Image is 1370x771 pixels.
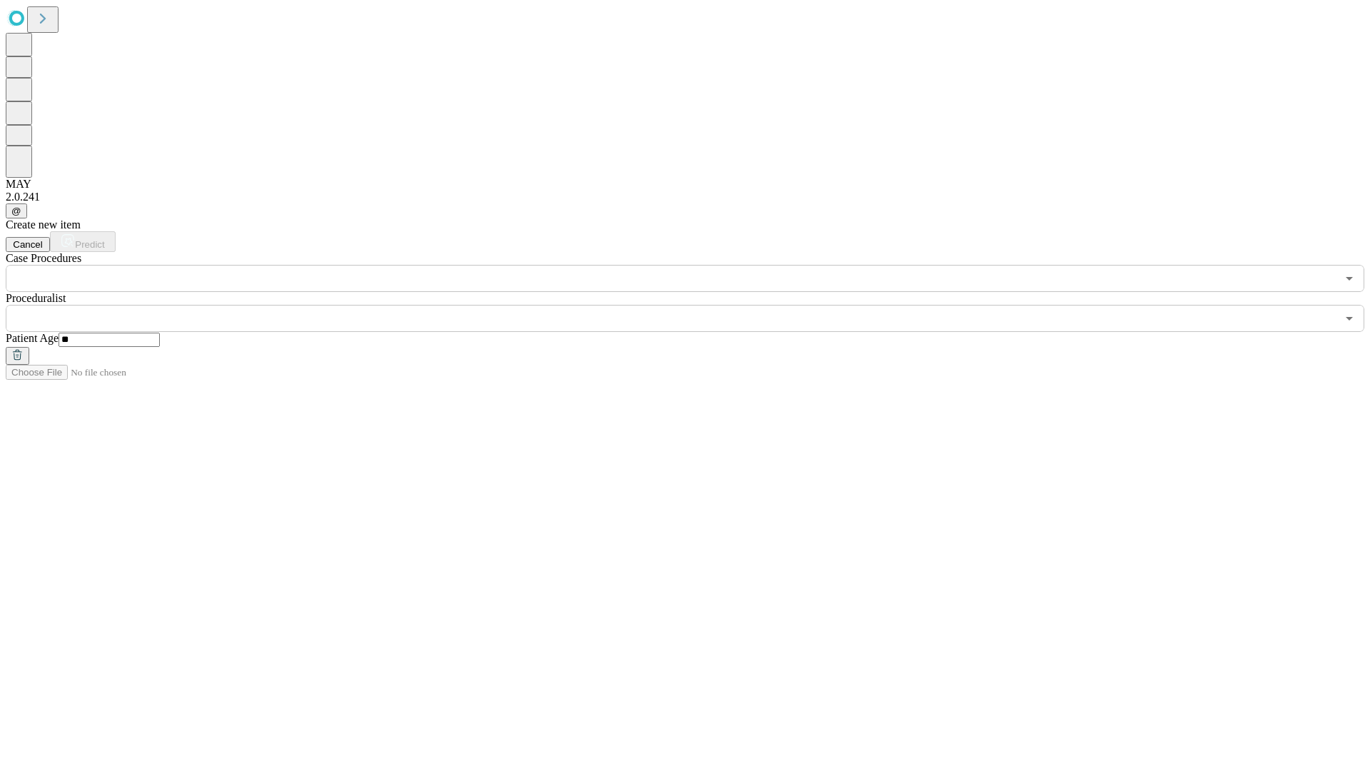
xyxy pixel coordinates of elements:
[6,252,81,264] span: Scheduled Procedure
[6,178,1364,191] div: MAY
[6,218,81,231] span: Create new item
[13,239,43,250] span: Cancel
[75,239,104,250] span: Predict
[1339,308,1359,328] button: Open
[1339,268,1359,288] button: Open
[6,203,27,218] button: @
[6,237,50,252] button: Cancel
[6,292,66,304] span: Proceduralist
[11,206,21,216] span: @
[6,332,59,344] span: Patient Age
[50,231,116,252] button: Predict
[6,191,1364,203] div: 2.0.241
